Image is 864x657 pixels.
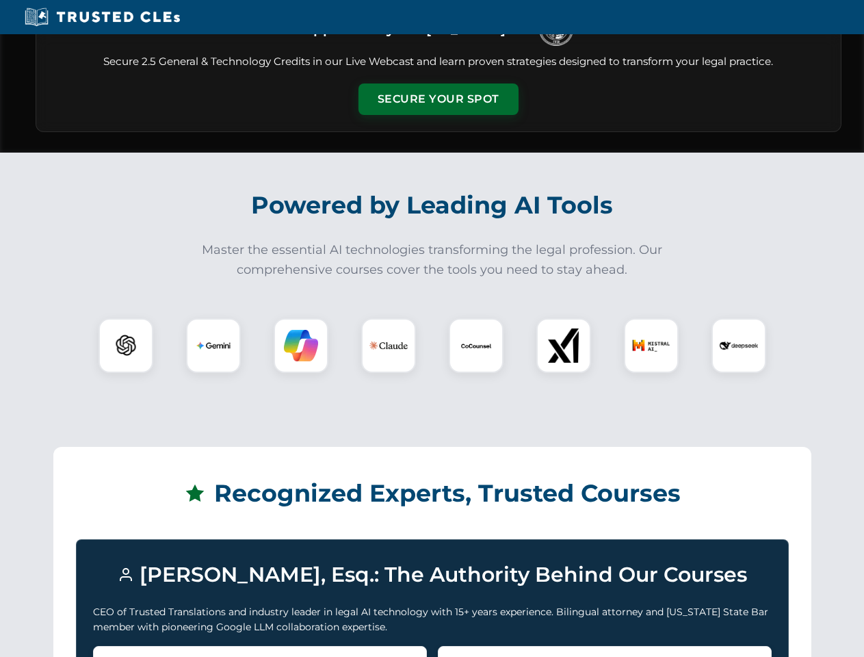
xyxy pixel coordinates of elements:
[53,181,811,229] h2: Powered by Leading AI Tools
[99,318,153,373] div: ChatGPT
[53,54,824,70] p: Secure 2.5 General & Technology Credits in our Live Webcast and learn proven strategies designed ...
[284,328,318,363] img: Copilot Logo
[536,318,591,373] div: xAI
[711,318,766,373] div: DeepSeek
[720,326,758,365] img: DeepSeek Logo
[193,240,672,280] p: Master the essential AI technologies transforming the legal profession. Our comprehensive courses...
[93,556,772,593] h3: [PERSON_NAME], Esq.: The Authority Behind Our Courses
[624,318,679,373] div: Mistral AI
[21,7,184,27] img: Trusted CLEs
[358,83,519,115] button: Secure Your Spot
[186,318,241,373] div: Gemini
[93,604,772,635] p: CEO of Trusted Translations and industry leader in legal AI technology with 15+ years experience....
[361,318,416,373] div: Claude
[632,326,670,365] img: Mistral AI Logo
[274,318,328,373] div: Copilot
[106,326,146,365] img: ChatGPT Logo
[76,469,789,517] h2: Recognized Experts, Trusted Courses
[449,318,503,373] div: CoCounsel
[547,328,581,363] img: xAI Logo
[196,328,231,363] img: Gemini Logo
[459,328,493,363] img: CoCounsel Logo
[369,326,408,365] img: Claude Logo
